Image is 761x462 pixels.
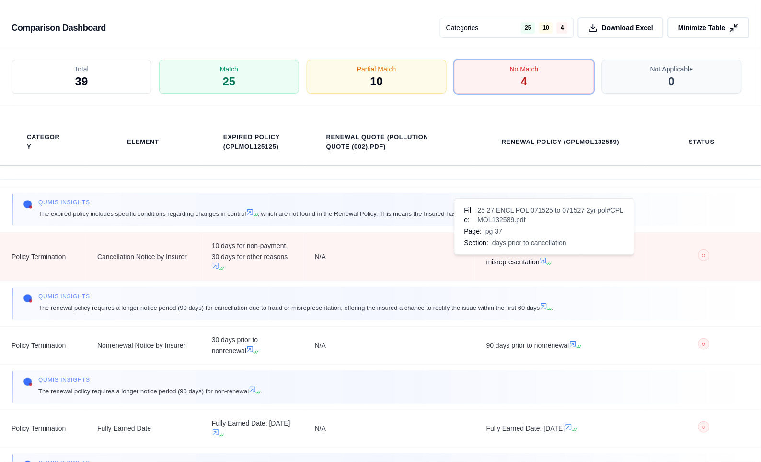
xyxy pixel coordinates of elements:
span: Fully Earned Date: [DATE] [486,423,635,434]
th: Element [115,131,171,153]
span: Partial Match [357,64,396,74]
span: Fully Earned Date [97,423,189,434]
span: Qumis INSIGHTS [38,293,553,300]
span: 25 27 ENCL POL 071525 to 071527 2yr pol#CPLMOL132589.pdf [478,205,624,225]
span: 4 [521,74,527,89]
span: ○ [702,251,706,259]
span: 10 days for non-payment, 90 days for fraud/ misrepresentation [486,246,635,268]
span: 10 days for non-payment, 30 days for other reasons [212,240,292,273]
span: File: [464,205,474,225]
span: N/A [315,340,463,351]
span: 90 days prior to nonrenewal [486,340,635,351]
span: pg 37 [485,226,502,236]
span: 10 [370,74,383,89]
span: Fully Earned Date: [DATE] [212,418,292,440]
span: Not Applicable [650,64,693,74]
span: Policy Termination [12,251,74,262]
button: ○ [698,338,710,353]
span: ○ [702,423,706,431]
span: The renewal policy requires a longer notice period (90 days) for non-renewal . [38,386,262,396]
span: Match [220,64,238,74]
span: N/A [315,251,463,262]
span: Qumis INSIGHTS [38,376,262,384]
span: Policy Termination [12,423,74,434]
span: The renewal policy requires a longer notice period (90 days) for cancellation due to fraud or mis... [38,302,553,313]
span: Page: [464,226,482,236]
span: ○ [702,340,706,348]
span: Nonrenewal Notice by Insurer [97,340,189,351]
span: No Match [510,64,539,74]
th: Renewal Quote (Pollution Quote (002).pdf) [315,127,463,157]
span: Cancellation Notice by Insurer [97,251,189,262]
th: Expired Policy (CPLMOL125125) [212,127,292,157]
span: Total [74,64,89,74]
span: days prior to cancellation [492,238,566,248]
button: ○ [698,249,710,264]
span: Policy Termination [12,340,74,351]
span: 39 [75,74,88,89]
span: N/A [315,423,463,434]
th: Status [678,131,726,153]
span: The expired policy includes specific conditions regarding changes in control , which are not foun... [38,208,505,219]
span: 30 days prior to nonrenewal [212,334,292,356]
span: 0 [669,74,675,89]
th: Renewal Policy (CPLMOL132589) [490,131,631,153]
span: 25 [223,74,236,89]
span: Section: [464,238,489,248]
button: ○ [698,421,710,436]
th: Category [15,127,74,157]
span: Qumis INSIGHTS [38,199,505,206]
